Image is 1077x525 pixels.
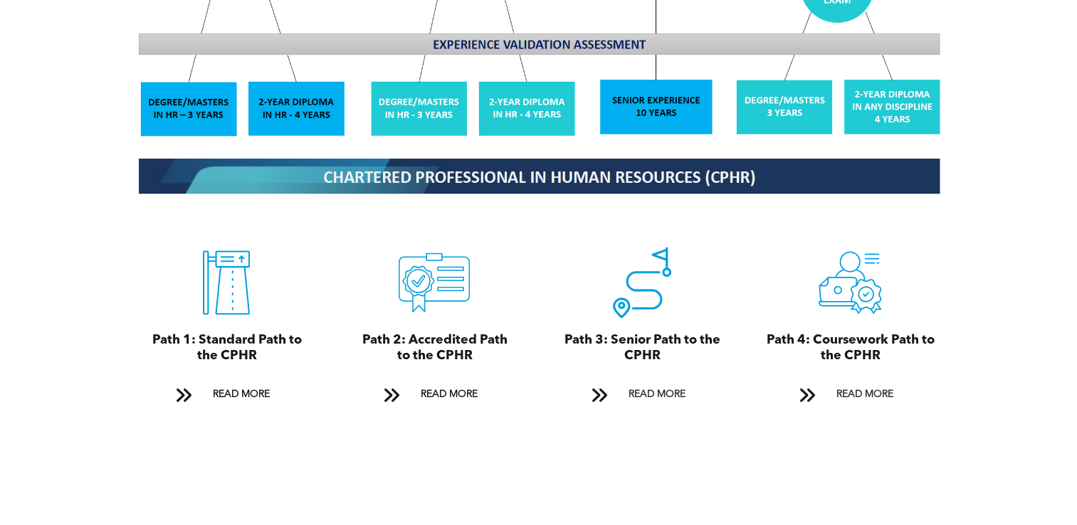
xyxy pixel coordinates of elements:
span: Path 4: Coursework Path to the CPHR [766,334,934,362]
span: READ MORE [207,381,274,408]
span: Path 3: Senior Path to the CPHR [564,334,720,362]
a: READ MORE [373,381,495,408]
span: READ MORE [623,381,690,408]
a: READ MORE [581,381,703,408]
span: READ MORE [415,381,482,408]
a: READ MORE [789,381,911,408]
span: Path 1: Standard Path to the CPHR [152,334,301,362]
span: READ MORE [831,381,898,408]
a: READ MORE [165,381,288,408]
span: Path 2: Accredited Path to the CPHR [362,334,507,362]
